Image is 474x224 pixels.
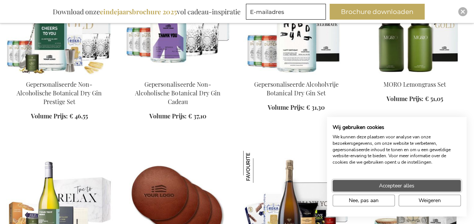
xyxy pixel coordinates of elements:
[349,196,379,204] span: Nee, pas aan
[387,95,423,103] span: Volume Prijs:
[124,71,231,78] a: Personalised Non-Alcoholic Botanical Dry Gin Gift Gepersonaliseerde Non-Alcoholische Botanical Dr...
[460,9,465,14] img: Close
[333,124,461,131] h2: Wij gebruiken cookies
[100,7,177,16] b: eindejaarsbrochure 2025
[69,112,88,120] span: € 46,55
[17,80,102,106] a: Gepersonaliseerde Non-Alcoholische Botanical Dry Gin Prestige Set
[188,112,206,120] span: € 37,10
[387,95,443,103] a: Volume Prijs: € 51,05
[268,103,325,112] a: Volume Prijs: € 31,30
[246,4,326,20] input: E-mailadres
[31,112,68,120] span: Volume Prijs:
[333,134,461,166] p: We kunnen deze plaatsen voor analyse van onze bezoekersgegevens, om onze website te verbeteren, g...
[333,195,395,206] button: Pas cookie voorkeuren aan
[362,71,468,78] a: MORO Lemongrass Set
[383,80,446,88] a: MORO Lemongrass Set
[399,195,461,206] button: Alle cookies weigeren
[458,7,467,16] div: Close
[419,196,441,204] span: Weigeren
[149,112,206,121] a: Volume Prijs: € 37,10
[306,103,325,111] span: € 31,30
[243,71,350,78] a: Personalised Non-Alcoholic Botanical Dry Gin Set Gepersonaliseerde Alcoholvrije Botanical Dry Gin...
[149,112,186,120] span: Volume Prijs:
[379,182,414,190] span: Accepteer alles
[254,80,339,97] a: Gepersonaliseerde Alcoholvrije Botanical Dry Gin Set
[243,151,275,183] img: The Office Party Box
[135,80,220,106] a: Gepersonaliseerde Non-Alcoholische Botanical Dry Gin Cadeau
[333,180,461,192] button: Accepteer alle cookies
[6,71,112,78] a: Personalised Non-Alcoholic Botanical Dry Gin Prestige Set Gepersonaliseerde Non-Alcoholische Bota...
[31,112,88,121] a: Volume Prijs: € 46,55
[49,4,244,20] div: Download onze vol cadeau-inspiratie
[246,4,328,22] form: marketing offers and promotions
[330,4,425,20] button: Brochure downloaden
[268,103,305,111] span: Volume Prijs:
[425,95,443,103] span: € 51,05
